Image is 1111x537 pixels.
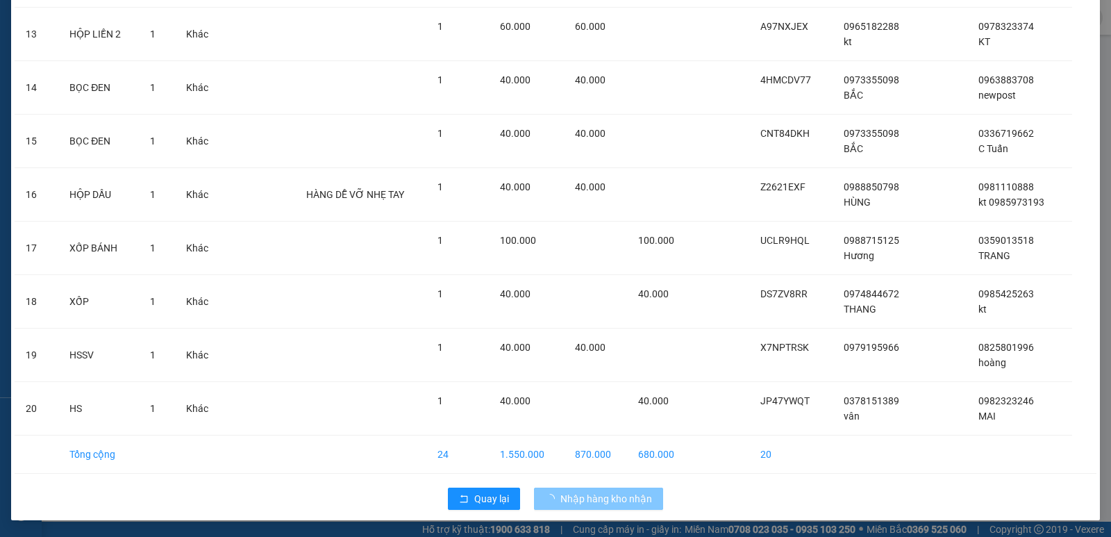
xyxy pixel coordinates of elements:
span: 0359013518 [978,235,1034,246]
span: THANG [844,304,876,315]
span: 1 [437,235,443,246]
span: 1 [150,296,156,307]
span: rollback [459,494,469,505]
span: vân [844,411,860,422]
span: Z2621EXF [760,181,805,192]
span: KT [978,36,990,47]
span: 40.000 [500,181,531,192]
td: XỐP [58,275,138,329]
span: hoàng [978,357,1006,368]
td: BỌC ĐEN [58,115,138,168]
span: 0979195966 [844,342,899,353]
td: 870.000 [564,436,628,474]
span: TRANG [978,250,1010,261]
span: 1 [150,28,156,40]
td: 18 [15,275,58,329]
td: 1.550.000 [489,436,564,474]
span: 0978323374 [978,21,1034,32]
td: 14 [15,61,58,115]
span: kt [978,304,987,315]
span: MAI [978,411,996,422]
td: Khác [175,329,224,382]
button: rollbackQuay lại [448,488,520,510]
td: 13 [15,8,58,61]
td: 15 [15,115,58,168]
span: 100.000 [500,235,536,246]
span: 0985425263 [978,288,1034,299]
span: 40.000 [575,181,605,192]
span: 1 [150,403,156,414]
span: 40.000 [638,395,669,406]
td: 24 [426,436,489,474]
td: HS [58,382,138,436]
span: 0973355098 [844,128,899,139]
td: Khác [175,222,224,275]
td: Khác [175,115,224,168]
span: A97NXJEX [760,21,808,32]
span: kt [844,36,852,47]
span: HÙNG [844,197,871,208]
span: 100.000 [638,235,674,246]
span: 1 [437,181,443,192]
span: kt 0985973193 [978,197,1044,208]
td: Khác [175,275,224,329]
span: 1 [150,82,156,93]
td: BỌC ĐEN [58,61,138,115]
td: 17 [15,222,58,275]
span: 40.000 [575,128,605,139]
span: BẮC [844,143,863,154]
span: 1 [437,342,443,353]
td: XỐP BÁNH [58,222,138,275]
span: newpost [978,90,1016,101]
span: 40.000 [500,74,531,85]
span: 1 [150,349,156,361]
span: 1 [437,395,443,406]
span: Hương [844,250,874,261]
td: Khác [175,8,224,61]
span: 0378151389 [844,395,899,406]
span: 40.000 [575,342,605,353]
span: 60.000 [575,21,605,32]
td: Khác [175,61,224,115]
span: 1 [437,74,443,85]
span: 40.000 [575,74,605,85]
span: 1 [150,242,156,254]
td: 20 [749,436,833,474]
span: 0973355098 [844,74,899,85]
span: UCLR9HQL [760,235,810,246]
span: 0982323246 [978,395,1034,406]
span: Quay lại [474,491,509,506]
span: 1 [150,135,156,147]
span: 0965182288 [844,21,899,32]
span: 0336719662 [978,128,1034,139]
td: 680.000 [627,436,691,474]
span: 0981110888 [978,181,1034,192]
span: 0963883708 [978,74,1034,85]
button: Nhập hàng kho nhận [534,488,663,510]
td: HỘP DẦU [58,168,138,222]
span: 40.000 [500,128,531,139]
span: JP47YWQT [760,395,810,406]
td: 20 [15,382,58,436]
td: Tổng cộng [58,436,138,474]
span: 40.000 [500,395,531,406]
span: 1 [437,21,443,32]
td: HSSV [58,329,138,382]
span: 60.000 [500,21,531,32]
span: 1 [150,189,156,200]
span: 40.000 [500,288,531,299]
span: HÀNG DỄ VỠ NHẸ TAY [306,189,404,200]
span: 40.000 [500,342,531,353]
td: Khác [175,168,224,222]
span: 1 [437,288,443,299]
td: 19 [15,329,58,382]
span: 4HMCDV77 [760,74,811,85]
span: 0825801996 [978,342,1034,353]
td: HỘP LIỀN 2 [58,8,138,61]
span: 40.000 [638,288,669,299]
span: 0988850798 [844,181,899,192]
span: Nhập hàng kho nhận [560,491,652,506]
span: 0988715125 [844,235,899,246]
span: C Tuấn [978,143,1008,154]
span: X7NPTRSK [760,342,809,353]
